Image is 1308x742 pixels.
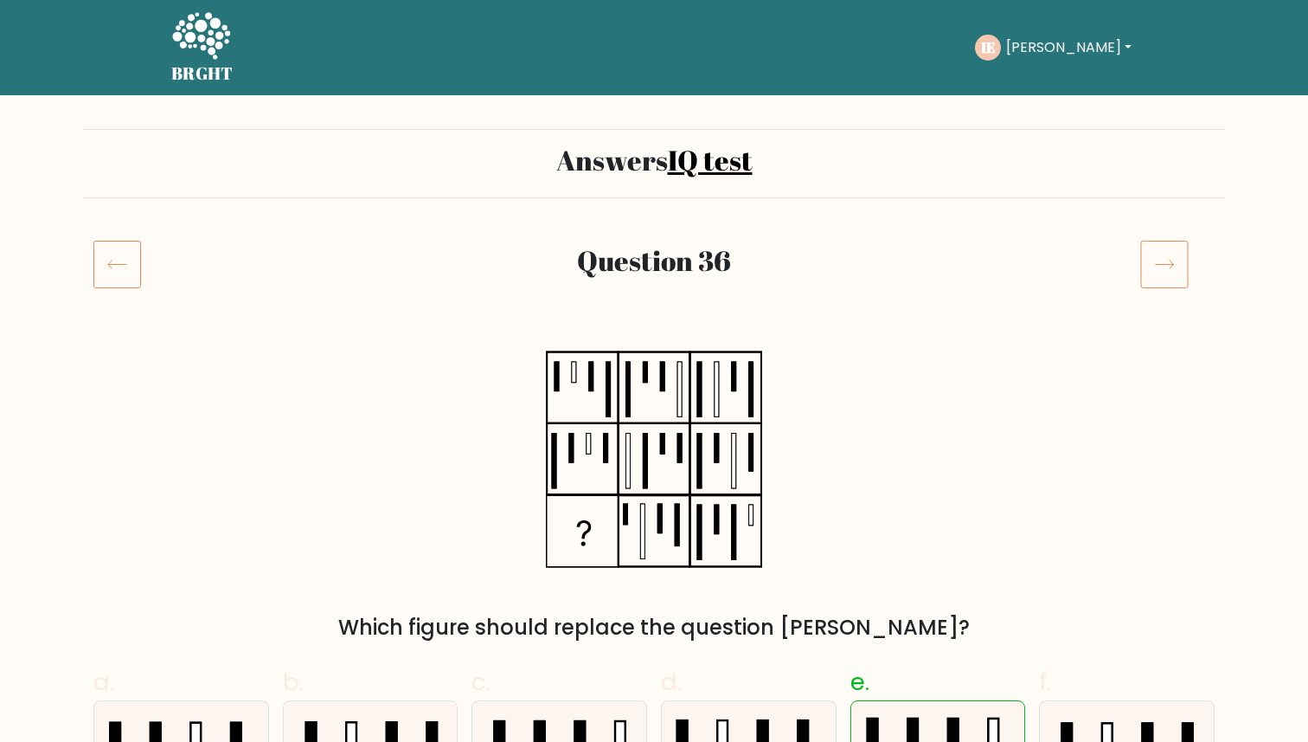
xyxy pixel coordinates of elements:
span: e. [850,665,869,699]
span: a. [93,665,114,699]
h2: Question 36 [189,244,1119,277]
a: IQ test [668,141,753,178]
text: IE [980,37,995,57]
span: c. [471,665,490,699]
span: d. [661,665,682,699]
a: BRGHT [171,7,234,88]
h5: BRGHT [171,63,234,84]
h2: Answers [93,144,1215,177]
button: [PERSON_NAME] [1001,36,1137,59]
span: f. [1039,665,1051,699]
span: b. [283,665,304,699]
div: Which figure should replace the question [PERSON_NAME]? [104,612,1204,643]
